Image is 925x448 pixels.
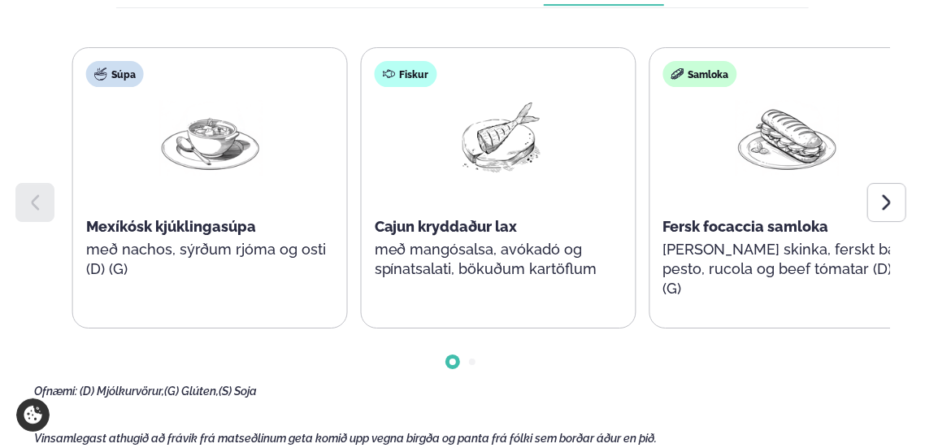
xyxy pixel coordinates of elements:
p: [PERSON_NAME] skinka, ferskt basil pesto, rucola og beef tómatar (D) (G) [663,240,911,298]
img: sandwich-new-16px.svg [671,67,684,80]
a: Cookie settings [16,398,50,432]
div: Samloka [663,61,737,87]
div: Fiskur [375,61,437,87]
span: Vinsamlegast athugið að frávik frá matseðlinum geta komið upp vegna birgða og panta frá fólki sem... [34,432,657,445]
span: (G) Glúten, [164,385,219,398]
span: Go to slide 1 [449,359,456,365]
img: soup.svg [94,67,107,80]
img: Soup.png [158,100,262,176]
span: Cajun kryddaður lax [375,218,518,235]
span: (D) Mjólkurvörur, [80,385,164,398]
span: (S) Soja [219,385,257,398]
img: Panini.png [735,100,839,176]
p: með nachos, sýrðum rjóma og osti (D) (G) [86,240,334,279]
p: með mangósalsa, avókadó og spínatsalati, bökuðum kartöflum [375,240,623,279]
span: Ofnæmi: [34,385,77,398]
img: Fish.png [446,100,550,175]
span: Fersk focaccia samloka [663,218,829,235]
img: fish.svg [383,67,396,80]
span: Mexíkósk kjúklingasúpa [86,218,256,235]
div: Súpa [86,61,144,87]
span: Go to slide 2 [469,359,476,365]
